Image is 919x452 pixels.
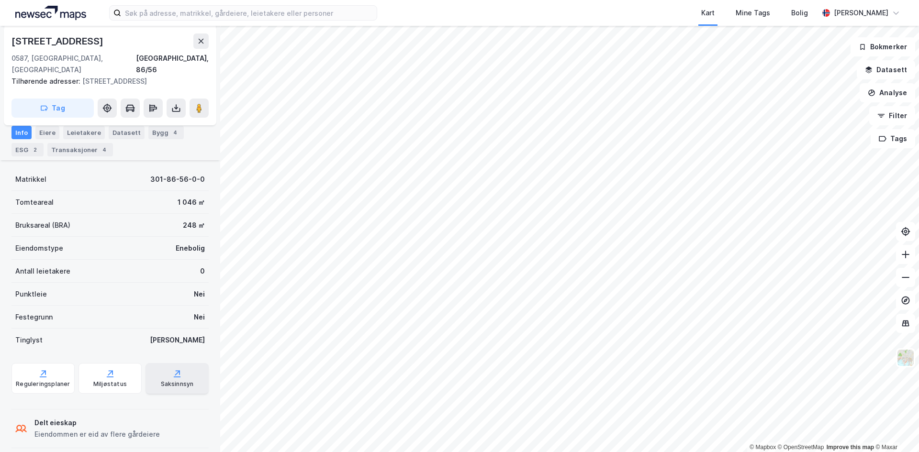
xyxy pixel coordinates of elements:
div: 0 [200,265,205,277]
div: Nei [194,288,205,300]
div: Info [11,126,32,139]
div: [GEOGRAPHIC_DATA], 86/56 [136,53,209,76]
div: Punktleie [15,288,47,300]
div: 0587, [GEOGRAPHIC_DATA], [GEOGRAPHIC_DATA] [11,53,136,76]
div: 248 ㎡ [183,220,205,231]
div: Festegrunn [15,311,53,323]
div: Tinglyst [15,334,43,346]
input: Søk på adresse, matrikkel, gårdeiere, leietakere eller personer [121,6,377,20]
div: ESG [11,143,44,156]
div: Saksinnsyn [161,380,194,388]
div: Eiendommen er eid av flere gårdeiere [34,429,160,440]
div: 4 [170,128,180,137]
img: logo.a4113a55bc3d86da70a041830d287a7e.svg [15,6,86,20]
button: Analyse [860,83,915,102]
div: 2 [30,145,40,154]
div: Kart [701,7,715,19]
div: [STREET_ADDRESS] [11,33,105,49]
a: OpenStreetMap [778,444,824,451]
div: Transaksjoner [47,143,113,156]
div: [STREET_ADDRESS] [11,76,201,87]
div: Kontrollprogram for chat [871,406,919,452]
div: Bygg [148,126,184,139]
div: [PERSON_NAME] [150,334,205,346]
div: Eiendomstype [15,243,63,254]
div: Bolig [791,7,808,19]
div: 301-86-56-0-0 [150,174,205,185]
div: Nei [194,311,205,323]
img: Z [897,349,915,367]
div: Bruksareal (BRA) [15,220,70,231]
div: Antall leietakere [15,265,70,277]
div: Matrikkel [15,174,46,185]
div: Mine Tags [736,7,770,19]
div: Miljøstatus [93,380,127,388]
button: Filter [869,106,915,125]
span: Tilhørende adresser: [11,77,82,85]
button: Bokmerker [851,37,915,56]
a: Improve this map [827,444,874,451]
div: 1 046 ㎡ [178,197,205,208]
div: Leietakere [63,126,105,139]
button: Datasett [857,60,915,79]
div: Eiere [35,126,59,139]
div: Datasett [109,126,145,139]
iframe: Chat Widget [871,406,919,452]
div: 4 [100,145,109,154]
div: Reguleringsplaner [16,380,70,388]
div: Tomteareal [15,197,54,208]
a: Mapbox [750,444,776,451]
button: Tag [11,99,94,118]
div: Delt eieskap [34,417,160,429]
div: Enebolig [176,243,205,254]
button: Tags [871,129,915,148]
div: [PERSON_NAME] [834,7,888,19]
